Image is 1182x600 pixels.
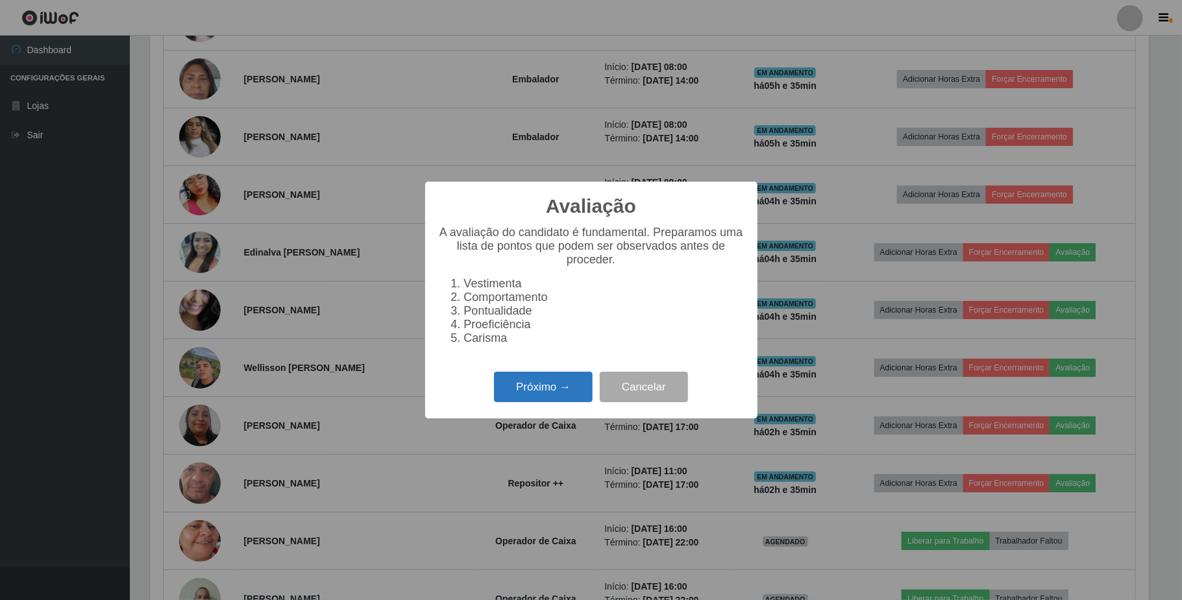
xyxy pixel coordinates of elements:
p: A avaliação do candidato é fundamental. Preparamos uma lista de pontos que podem ser observados a... [438,226,745,267]
li: Comportamento [464,291,745,304]
li: Vestimenta [464,277,745,291]
button: Próximo → [494,372,593,402]
li: Proeficiência [464,318,745,331]
h2: Avaliação [546,195,636,218]
li: Carisma [464,331,745,345]
button: Cancelar [600,372,688,402]
li: Pontualidade [464,304,745,318]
